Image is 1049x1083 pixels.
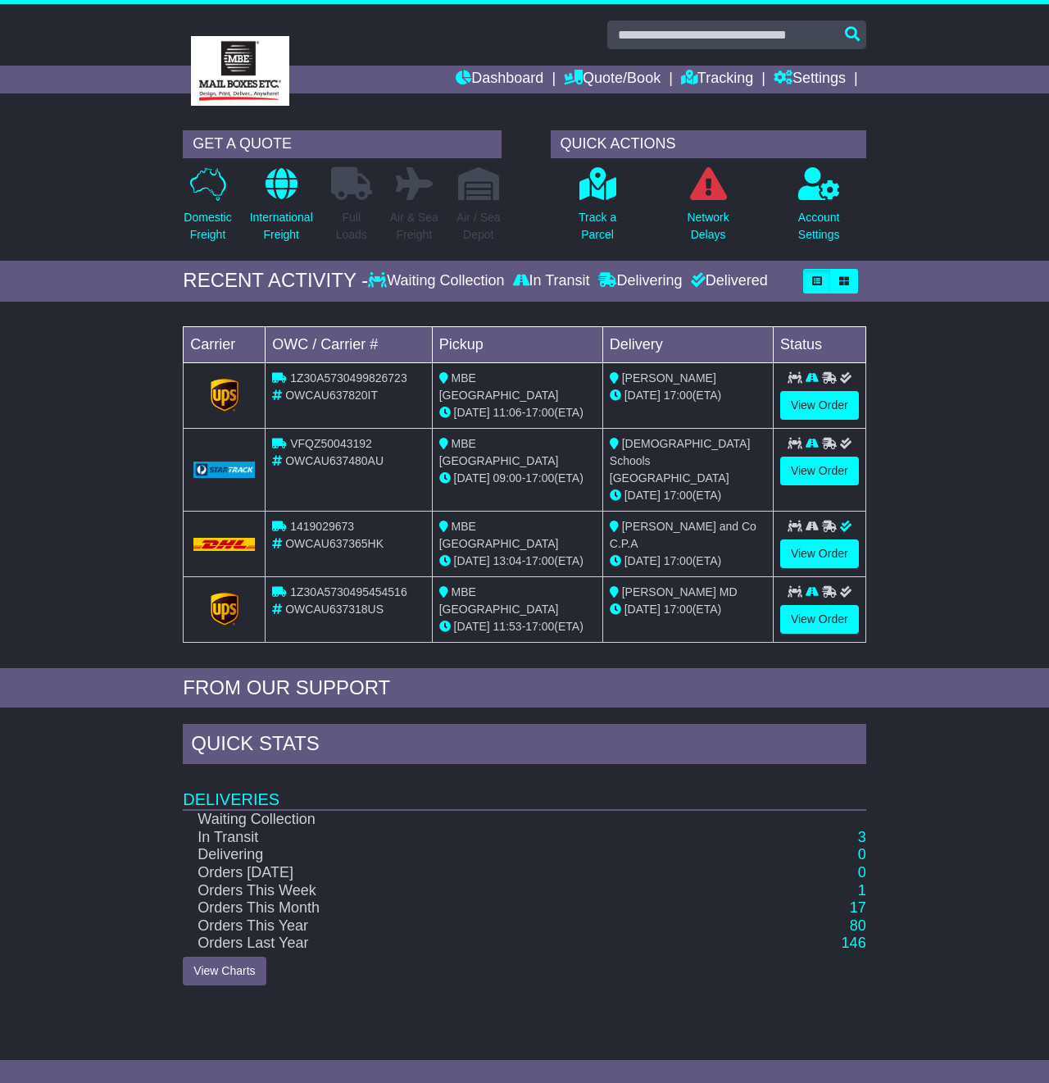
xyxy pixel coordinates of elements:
[525,620,554,633] span: 17:00
[850,899,866,916] a: 17
[773,326,865,362] td: Status
[439,470,596,487] div: - (ETA)
[290,520,354,533] span: 1419029673
[610,601,766,618] div: (ETA)
[610,437,751,485] span: [DEMOGRAPHIC_DATA] Schools [GEOGRAPHIC_DATA]
[664,603,693,616] span: 17:00
[183,676,865,700] div: FROM OUR SUPPORT
[439,553,596,570] div: - (ETA)
[564,66,661,93] a: Quote/Book
[624,554,661,567] span: [DATE]
[798,209,840,243] p: Account Settings
[285,537,384,550] span: OWCAU637365HK
[624,489,661,502] span: [DATE]
[780,457,859,485] a: View Order
[664,489,693,502] span: 17:00
[610,553,766,570] div: (ETA)
[183,269,368,293] div: RECENT ACTIVITY -
[390,209,438,243] p: Air & Sea Freight
[184,326,266,362] td: Carrier
[454,554,490,567] span: [DATE]
[454,471,490,485] span: [DATE]
[622,371,716,385] span: [PERSON_NAME]
[780,605,859,634] a: View Order
[183,810,713,829] td: Waiting Collection
[774,66,846,93] a: Settings
[610,520,756,550] span: [PERSON_NAME] and Co C.P.A
[602,326,773,362] td: Delivery
[780,391,859,420] a: View Order
[183,882,713,900] td: Orders This Week
[858,829,866,845] a: 3
[439,585,559,616] span: MBE [GEOGRAPHIC_DATA]
[368,272,508,290] div: Waiting Collection
[551,130,866,158] div: QUICK ACTIONS
[687,209,729,243] p: Network Delays
[622,585,738,598] span: [PERSON_NAME] MD
[285,454,384,467] span: OWCAU637480AU
[183,917,713,935] td: Orders This Year
[285,603,384,616] span: OWCAU637318US
[624,389,661,402] span: [DATE]
[493,406,522,419] span: 11:06
[858,846,866,862] a: 0
[850,917,866,934] a: 80
[183,899,713,917] td: Orders This Month
[578,166,617,253] a: Track aParcel
[439,618,596,635] div: - (ETA)
[249,166,314,253] a: InternationalFreight
[525,554,554,567] span: 17:00
[780,539,859,568] a: View Order
[266,326,432,362] td: OWC / Carrier #
[681,66,753,93] a: Tracking
[610,387,766,404] div: (ETA)
[858,864,866,881] a: 0
[456,209,501,243] p: Air / Sea Depot
[610,487,766,504] div: (ETA)
[454,406,490,419] span: [DATE]
[439,404,596,421] div: - (ETA)
[594,272,687,290] div: Delivering
[183,957,266,985] a: View Charts
[493,554,522,567] span: 13:04
[183,130,501,158] div: GET A QUOTE
[183,768,865,810] td: Deliveries
[183,846,713,864] td: Delivering
[493,620,522,633] span: 11:53
[493,471,522,485] span: 09:00
[183,935,713,953] td: Orders Last Year
[525,471,554,485] span: 17:00
[193,538,255,551] img: DHL.png
[439,437,559,467] span: MBE [GEOGRAPHIC_DATA]
[525,406,554,419] span: 17:00
[687,272,768,290] div: Delivered
[842,935,866,951] a: 146
[183,166,232,253] a: DomesticFreight
[285,389,378,402] span: OWCAU637820IT
[454,620,490,633] span: [DATE]
[456,66,543,93] a: Dashboard
[664,554,693,567] span: 17:00
[183,724,865,768] div: Quick Stats
[509,272,594,290] div: In Transit
[250,209,313,243] p: International Freight
[439,371,559,402] span: MBE [GEOGRAPHIC_DATA]
[331,209,372,243] p: Full Loads
[290,585,406,598] span: 1Z30A5730495454516
[193,462,255,478] img: GetCarrierServiceLogo
[211,379,238,412] img: GetCarrierServiceLogo
[858,882,866,899] a: 1
[184,209,231,243] p: Domestic Freight
[183,864,713,882] td: Orders [DATE]
[290,371,406,385] span: 1Z30A5730499826723
[686,166,729,253] a: NetworkDelays
[211,593,238,626] img: GetCarrierServiceLogo
[797,166,841,253] a: AccountSettings
[664,389,693,402] span: 17:00
[290,437,372,450] span: VFQZ50043192
[579,209,616,243] p: Track a Parcel
[439,520,559,550] span: MBE [GEOGRAPHIC_DATA]
[183,829,713,847] td: In Transit
[624,603,661,616] span: [DATE]
[432,326,602,362] td: Pickup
